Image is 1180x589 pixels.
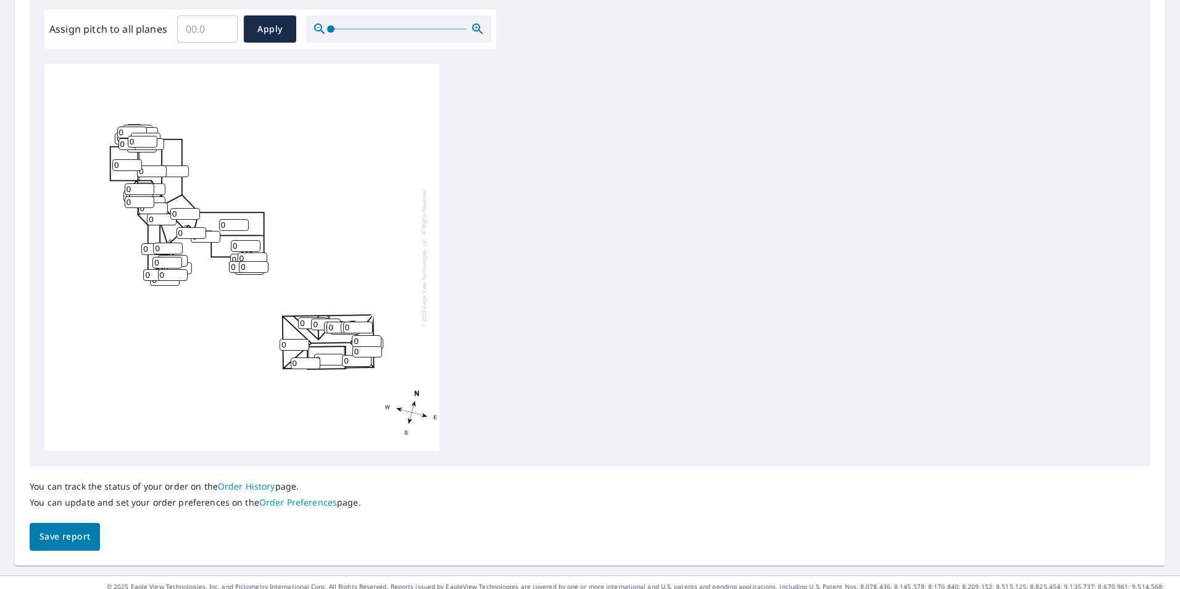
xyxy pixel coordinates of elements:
a: Order Preferences [259,496,337,508]
button: Apply [244,15,296,43]
button: Save report [30,523,100,551]
span: Save report [39,529,90,545]
label: Assign pitch to all planes [49,22,167,36]
p: You can update and set your order preferences on the page. [30,497,361,508]
p: You can track the status of your order on the page. [30,481,361,492]
span: Apply [254,22,286,37]
input: 00.0 [177,12,238,46]
a: Order History [218,480,275,492]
